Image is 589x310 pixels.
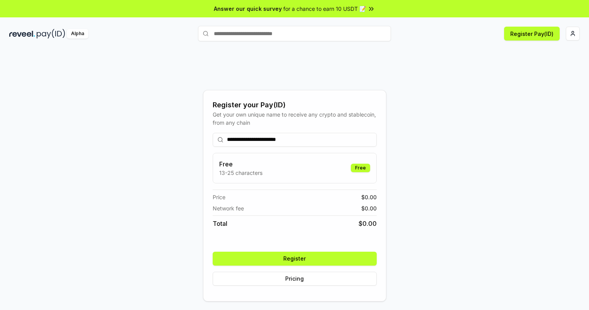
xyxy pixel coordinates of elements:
[219,169,262,177] p: 13-25 characters
[361,204,377,212] span: $ 0.00
[351,164,370,172] div: Free
[219,159,262,169] h3: Free
[283,5,366,13] span: for a chance to earn 10 USDT 📝
[9,29,35,39] img: reveel_dark
[213,100,377,110] div: Register your Pay(ID)
[67,29,88,39] div: Alpha
[213,193,225,201] span: Price
[213,252,377,266] button: Register
[37,29,65,39] img: pay_id
[213,204,244,212] span: Network fee
[213,219,227,228] span: Total
[214,5,282,13] span: Answer our quick survey
[213,272,377,286] button: Pricing
[504,27,560,41] button: Register Pay(ID)
[361,193,377,201] span: $ 0.00
[359,219,377,228] span: $ 0.00
[213,110,377,127] div: Get your own unique name to receive any crypto and stablecoin, from any chain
